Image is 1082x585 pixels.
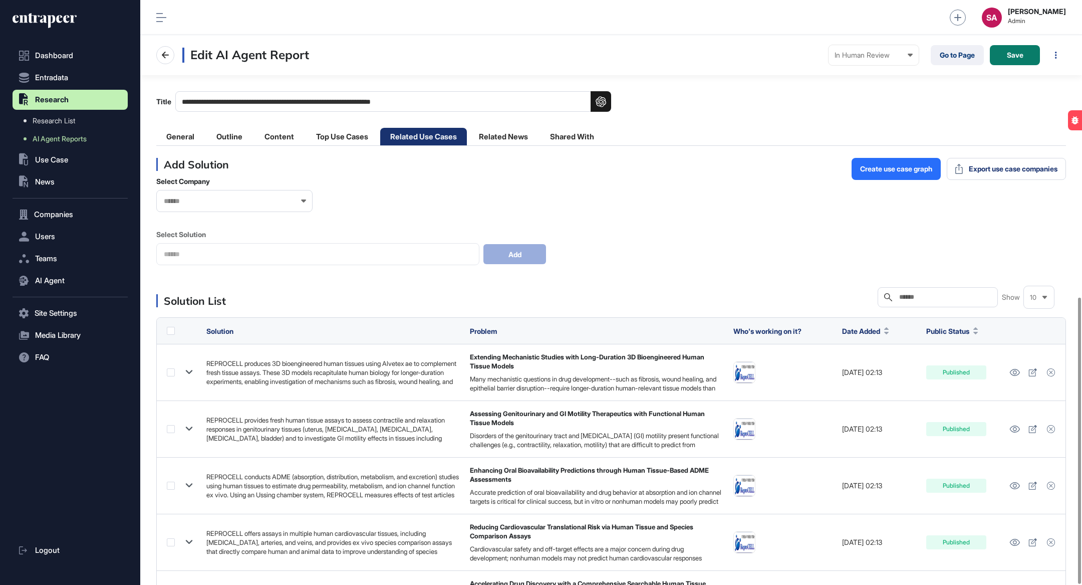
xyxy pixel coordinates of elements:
span: Save [1007,52,1023,59]
div: REPROCELL conducts ADME (absorption, distribution, metabolism, and excretion) studies using human... [206,472,460,499]
span: AI Agent [35,277,65,285]
li: Related Use Cases [380,128,467,145]
div: Assessing Genitourinary and GI Motility Therapeutics with Functional Human Tissue Models [470,409,723,427]
span: Media Library [35,331,81,339]
button: Companies [13,205,128,225]
a: Dashboard [13,46,128,66]
span: Who's working on it? [733,327,801,335]
div: Many mechanistic questions in drug development--such as fibrosis, wound healing, and epithelial b... [470,374,723,402]
a: image [733,361,755,383]
a: Go to Page [931,45,984,65]
button: News [13,172,128,192]
div: Cardiovascular safety and off-target effects are a major concern during drug development; nonhuma... [470,544,723,571]
span: Problem [470,327,497,335]
button: Use Case [13,150,128,170]
img: image [734,419,755,440]
img: image [734,532,755,553]
span: AI Agent Reports [33,135,87,143]
a: image [733,418,755,440]
div: Extending Mechanistic Studies with Long-Duration 3D Bioengineered Human Tissue Models [470,352,723,370]
div: Disorders of the genitourinary tract and [MEDICAL_DATA] (GI) motility present functional challeng... [470,431,723,458]
span: Logout [35,546,60,554]
div: Solution List [156,294,226,307]
button: Create use case graph [852,158,941,180]
button: Media Library [13,325,128,345]
div: Published [926,422,986,436]
li: Shared With [540,128,604,145]
div: In Human Review [835,51,913,59]
button: SA [982,8,1002,28]
button: AI Agent [13,271,128,291]
li: Outline [206,128,252,145]
div: Published [926,479,986,493]
button: Users [13,227,128,247]
span: News [35,178,55,186]
li: General [156,128,204,145]
div: Reducing Cardiovascular Translational Risk via Human Tissue and Species Comparison Assays [470,522,723,540]
button: Site Settings [13,303,128,323]
span: [DATE] 02:13 [842,538,882,546]
span: Solution [206,327,233,335]
div: Add Solution [156,158,1066,171]
span: Admin [1008,18,1066,25]
div: REPROCELL provides fresh human tissue assays to assess contractile and relaxation responses in ge... [206,416,460,443]
span: Export use case companies [969,165,1057,172]
a: image [733,531,755,553]
span: Research [35,96,69,104]
span: Users [35,233,55,241]
span: Teams [35,255,57,263]
li: Content [254,128,304,145]
li: Related News [469,128,538,145]
span: Companies [34,211,73,219]
span: Create use case graph [860,165,932,172]
span: Date Added [842,326,880,336]
li: Top Use Cases [306,128,378,145]
span: 10 [1030,294,1036,301]
span: Public Status [926,326,969,336]
span: Site Settings [35,309,77,317]
strong: [PERSON_NAME] [1008,8,1066,16]
div: REPROCELL offers assays in multiple human cardiovascular tissues, including [MEDICAL_DATA], arter... [206,529,460,556]
button: Save [990,45,1040,65]
input: Title [175,91,611,112]
img: image [734,475,755,496]
a: image [733,475,755,497]
div: REPROCELL produces 3D bioengineered human tissues using Alvetex ae to complement fresh tissue ass... [206,359,460,386]
span: FAQ [35,353,49,361]
span: Dashboard [35,52,73,60]
button: Public Status [926,326,978,336]
span: Entradata [35,74,68,82]
button: Research [13,90,128,110]
span: [DATE] 02:13 [842,425,882,433]
button: Date Added [842,326,889,336]
button: Export use case companies [947,158,1066,180]
span: Research List [33,117,75,125]
a: Research List [18,112,128,130]
div: Published [926,535,986,549]
span: [DATE] 02:13 [842,368,882,376]
button: Entradata [13,68,128,88]
label: Select Company [156,177,210,185]
span: Use Case [35,156,68,164]
button: Teams [13,249,128,269]
span: [DATE] 02:13 [842,481,882,490]
a: AI Agent Reports [18,130,128,148]
div: Published [926,365,986,379]
a: Logout [13,540,128,560]
label: Title [156,91,611,112]
div: Enhancing Oral Bioavailability Predictions through Human Tissue-Based ADME Assessments [470,466,723,484]
span: Show [1002,293,1020,301]
img: image [734,362,755,383]
button: FAQ [13,347,128,367]
div: Accurate prediction of oral bioavailability and drug behavior at absorption and ion channel targe... [470,488,723,515]
h3: Edit AI Agent Report [182,48,309,63]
